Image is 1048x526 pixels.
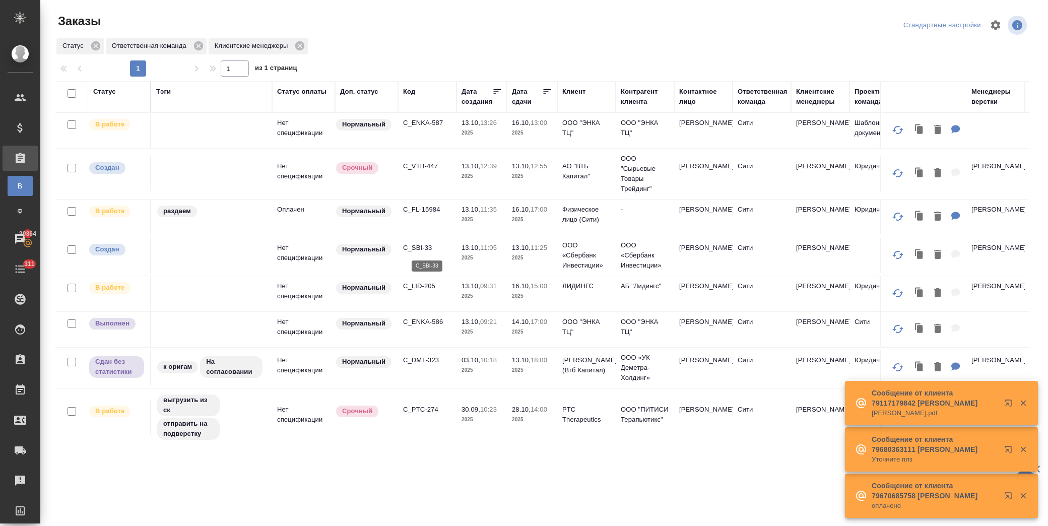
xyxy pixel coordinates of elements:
p: Срочный [342,406,372,416]
p: 09:21 [480,318,497,325]
div: Статус по умолчанию для стандартных заказов [335,317,393,331]
p: [PERSON_NAME] [971,355,1020,365]
button: Обновить [886,317,910,341]
p: 14:00 [531,406,547,413]
td: [PERSON_NAME] [791,238,849,273]
span: Настроить таблицу [984,13,1008,37]
p: 2025 [462,171,502,181]
button: Закрыть [1013,491,1033,500]
button: Обновить [886,281,910,305]
p: [PERSON_NAME] (Втб Капитал) [562,355,611,375]
p: Нормальный [342,283,385,293]
p: В работе [95,119,124,129]
p: Сообщение от клиента 79680363111 [PERSON_NAME] [872,434,998,454]
p: Сообщение от клиента 79670685758 [PERSON_NAME] [872,481,998,501]
button: Обновить [886,118,910,142]
span: Ф [13,206,28,216]
td: Нет спецификации [272,350,335,385]
td: [PERSON_NAME] [674,400,733,435]
a: Ф [8,201,33,221]
td: Сити [733,276,791,311]
p: ООО "ЭНКА ТЦ" [562,317,611,337]
td: [PERSON_NAME] [791,156,849,191]
p: 10:18 [480,356,497,364]
p: Создан [95,244,119,254]
p: C_DMT-323 [403,355,451,365]
p: 13.10, [512,356,531,364]
p: C_ENKA-587 [403,118,451,128]
p: 17:00 [531,318,547,325]
p: Срочный [342,163,372,173]
p: 13:26 [480,119,497,126]
a: 20364 [3,226,38,251]
p: 10:23 [480,406,497,413]
p: Выполнен [95,318,129,328]
p: 2025 [462,365,502,375]
button: Клонировать [910,163,929,184]
p: C_VTB-447 [403,161,451,171]
p: C_FL-15984 [403,205,451,215]
p: C_SBI-33 [403,243,451,253]
td: Сити [733,238,791,273]
div: Статус [93,87,116,97]
p: 2025 [512,365,552,375]
p: [PERSON_NAME] [971,281,1020,291]
p: 2025 [512,215,552,225]
p: 12:55 [531,162,547,170]
div: Дата сдачи [512,87,542,107]
td: Сити [733,400,791,435]
p: Уточните плз [872,454,998,465]
button: Клонировать [910,120,929,141]
button: Удалить [929,163,946,184]
p: оплачено [872,501,998,511]
p: 13.10, [462,162,480,170]
p: раздаем [163,206,191,216]
td: Сити [733,200,791,235]
p: 11:05 [480,244,497,251]
div: Статус по умолчанию для стандартных заказов [335,243,393,256]
div: Проектная команда [855,87,903,107]
p: В работе [95,406,124,416]
p: На согласовании [206,357,256,377]
td: [PERSON_NAME] [674,156,733,191]
button: Обновить [886,205,910,229]
button: Клонировать [910,283,929,304]
a: 311 [3,256,38,282]
p: Статус [62,41,87,51]
p: 13:00 [531,119,547,126]
button: Обновить [886,355,910,379]
span: Посмотреть информацию [1008,16,1029,35]
p: АБ "Лидингс" [621,281,669,291]
p: [PERSON_NAME] [971,205,1020,215]
p: 2025 [462,215,502,225]
td: [PERSON_NAME] [791,312,849,347]
td: Нет спецификации [272,113,335,148]
p: выгрузить из ск [163,395,214,415]
div: Доп. статус [340,87,378,97]
p: [PERSON_NAME] [971,243,1020,253]
button: Удалить [929,283,946,304]
p: 09:31 [480,282,497,290]
div: Клиент [562,87,585,97]
div: раздаем [156,205,267,218]
td: Сити [733,113,791,148]
button: Открыть в новой вкладке [998,486,1022,510]
p: 15:00 [531,282,547,290]
p: ЛИДИНГС [562,281,611,291]
p: 2025 [512,327,552,337]
button: Удалить [929,319,946,340]
p: В работе [95,283,124,293]
div: Ответственная команда [106,38,207,54]
button: Закрыть [1013,445,1033,454]
p: к оригам [163,362,192,372]
td: Юридический [849,350,908,385]
p: Нормальный [342,206,385,216]
p: 17:00 [531,206,547,213]
button: Закрыть [1013,399,1033,408]
div: Дата создания [462,87,492,107]
p: 03.10, [462,356,480,364]
p: Клиентские менеджеры [215,41,292,51]
div: Контактное лицо [679,87,728,107]
td: [PERSON_NAME] [674,113,733,148]
div: Код [403,87,415,97]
